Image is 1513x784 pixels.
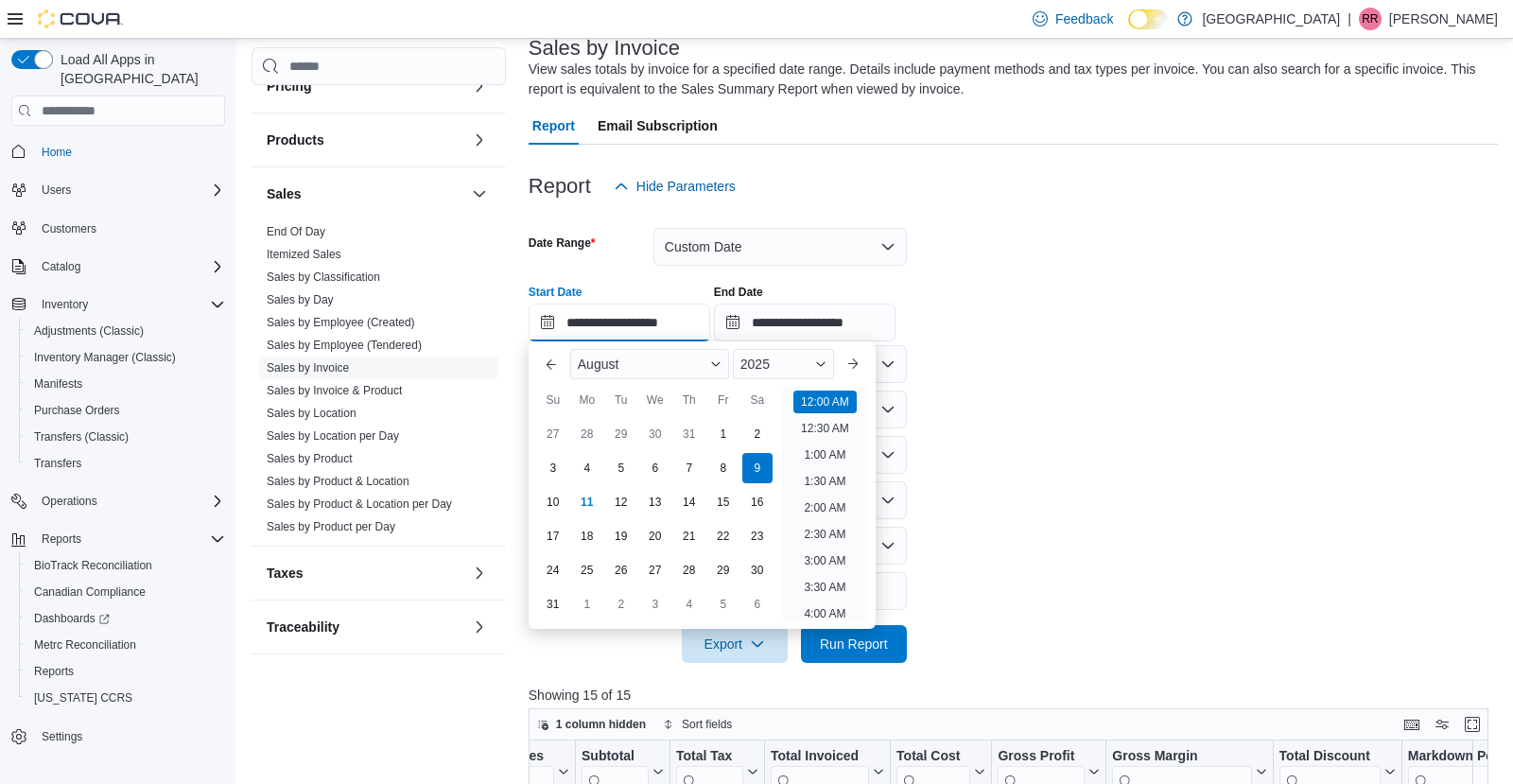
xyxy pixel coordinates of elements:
[708,589,739,619] div: day-5
[1112,748,1251,766] div: Gross Margin
[267,519,395,534] span: Sales by Product per Day
[606,419,636,449] div: day-29
[42,221,96,236] span: Customers
[19,685,233,711] button: [US_STATE] CCRS
[796,549,853,572] li: 3:00 AM
[572,419,602,449] div: day-28
[26,554,225,577] span: BioTrack Reconciliation
[34,139,225,163] span: Home
[26,554,160,577] a: BioTrack Reconciliation
[674,589,704,619] div: day-4
[640,589,670,619] div: day-3
[529,304,710,341] input: Press the down key to enter a popover containing a calendar. Press the escape key to close the po...
[674,453,704,483] div: day-7
[34,179,225,201] span: Users
[572,589,602,619] div: day-1
[1461,713,1484,736] button: Enter fullscreen
[529,37,680,60] h3: Sales by Invoice
[529,60,1488,99] div: View sales totals by invoice for a specified date range. Details include payment methods and tax ...
[4,526,233,552] button: Reports
[536,349,566,379] button: Previous Month
[267,406,357,421] span: Sales by Location
[598,107,718,145] span: Email Subscription
[538,589,568,619] div: day-31
[468,129,491,151] button: Products
[742,555,773,585] div: day-30
[26,399,128,422] a: Purchase Orders
[538,487,568,517] div: day-10
[655,713,739,736] button: Sort fields
[536,417,774,621] div: August, 2025
[34,403,120,418] span: Purchase Orders
[26,634,144,656] a: Metrc Reconciliation
[34,350,176,365] span: Inventory Manager (Classic)
[793,391,857,413] li: 12:00 AM
[1278,748,1380,766] div: Total Discount
[42,531,81,547] span: Reports
[742,521,773,551] div: day-23
[682,625,788,663] button: Export
[267,270,380,284] a: Sales by Classification
[468,616,491,638] button: Traceability
[267,225,325,238] a: End Of Day
[1055,9,1113,28] span: Feedback
[26,373,90,395] a: Manifests
[267,339,422,352] a: Sales by Employee (Tendered)
[42,297,88,312] span: Inventory
[267,360,349,375] span: Sales by Invoice
[640,555,670,585] div: day-27
[796,444,853,466] li: 1:00 AM
[640,453,670,483] div: day-6
[796,602,853,625] li: 4:00 AM
[34,218,104,240] a: Customers
[801,625,907,663] button: Run Report
[796,470,853,493] li: 1:30 AM
[34,664,74,679] span: Reports
[26,660,81,683] a: Reports
[26,452,89,475] a: Transfers
[42,494,97,509] span: Operations
[34,141,79,164] a: Home
[796,523,853,546] li: 2:30 AM
[572,555,602,585] div: day-25
[606,589,636,619] div: day-2
[19,371,233,397] button: Manifests
[708,487,739,517] div: day-15
[674,385,704,415] div: Th
[267,475,409,488] a: Sales by Product & Location
[267,131,324,149] h3: Products
[26,452,225,475] span: Transfers
[742,589,773,619] div: day-6
[708,385,739,415] div: Fr
[267,407,357,420] a: Sales by Location
[606,453,636,483] div: day-5
[42,145,72,160] span: Home
[19,450,233,477] button: Transfers
[714,304,896,341] input: Press the down key to open a popover containing a calendar.
[42,183,71,198] span: Users
[34,611,110,626] span: Dashboards
[676,748,743,766] div: Total Tax
[733,349,834,379] div: Button. Open the year selector. 2025 is currently selected.
[26,634,225,656] span: Metrc Reconciliation
[1202,8,1340,30] p: [GEOGRAPHIC_DATA]
[880,357,896,372] button: Open list of options
[793,417,857,440] li: 12:30 AM
[538,453,568,483] div: day-3
[570,349,729,379] div: Button. Open the month selector. August is currently selected.
[34,255,225,278] span: Catalog
[708,555,739,585] div: day-29
[674,419,704,449] div: day-31
[267,474,409,489] span: Sales by Product & Location
[26,346,225,369] span: Inventory Manager (Classic)
[26,607,225,630] span: Dashboards
[708,521,739,551] div: day-22
[34,528,89,550] button: Reports
[640,385,670,415] div: We
[34,323,144,339] span: Adjustments (Classic)
[640,487,670,517] div: day-13
[742,385,773,415] div: Sa
[34,584,146,600] span: Canadian Compliance
[19,632,233,658] button: Metrc Reconciliation
[267,184,302,203] h3: Sales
